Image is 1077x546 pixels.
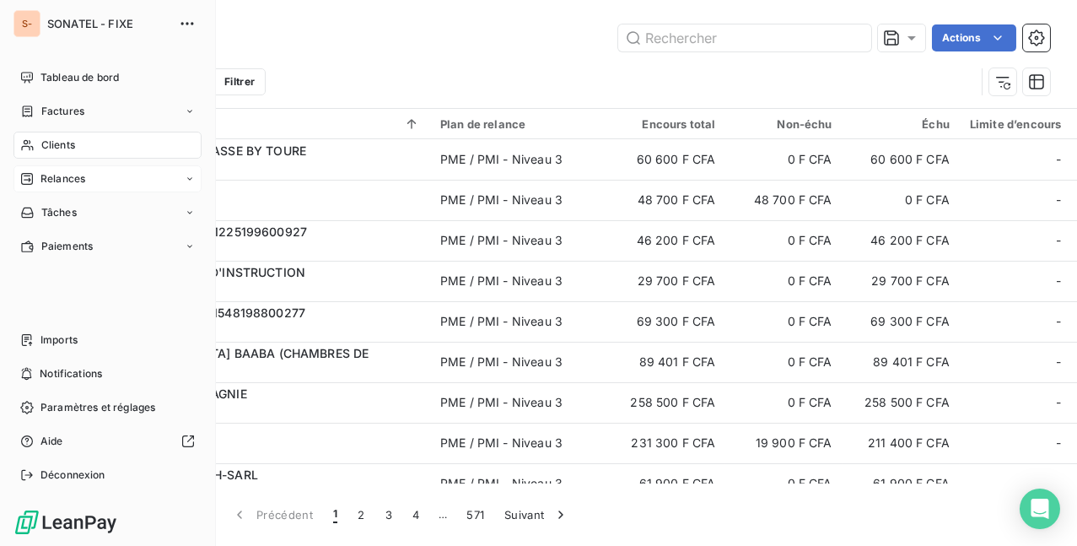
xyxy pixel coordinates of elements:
[402,497,429,532] button: 4
[41,138,75,153] span: Clients
[1056,192,1061,208] span: -
[116,346,369,360] span: 17 [MEDICAL_DATA] BAABA (CHAMBRES DE
[725,139,842,180] td: 0 F CFA
[440,151,563,168] div: PME / PMI - Niveau 3
[606,382,725,423] td: 258 500 F CFA
[843,139,960,180] td: 60 600 F CFA
[40,332,78,348] span: Imports
[725,423,842,463] td: 19 900 F CFA
[735,117,832,131] div: Non-échu
[333,506,337,523] span: 1
[429,501,456,528] span: …
[725,463,842,504] td: 0 F CFA
[618,24,871,51] input: Rechercher
[843,301,960,342] td: 69 300 F CFA
[725,301,842,342] td: 0 F CFA
[1056,354,1061,370] span: -
[323,497,347,532] button: 1
[616,117,715,131] div: Encours total
[494,497,579,532] button: Suivant
[1056,151,1061,168] span: -
[40,70,119,85] span: Tableau de bord
[116,200,420,217] span: 39412921
[843,220,960,261] td: 46 200 F CFA
[116,403,420,419] span: 40629871
[41,104,84,119] span: Factures
[116,443,420,460] span: 36574731
[440,232,563,249] div: PME / PMI - Niveau 3
[40,366,102,381] span: Notifications
[725,261,842,301] td: 0 F CFA
[440,394,563,411] div: PME / PMI - Niveau 3
[606,220,725,261] td: 46 200 F CFA
[116,281,420,298] span: 36199251
[725,342,842,382] td: 0 F CFA
[932,24,1016,51] button: Actions
[221,497,323,532] button: Précédent
[40,400,155,415] span: Paramètres et réglages
[440,273,563,289] div: PME / PMI - Niveau 3
[440,354,563,370] div: PME / PMI - Niveau 3
[606,261,725,301] td: 29 700 F CFA
[606,342,725,382] td: 89 401 F CFA
[843,180,960,220] td: 0 F CFA
[40,468,105,483] span: Déconnexion
[116,159,420,176] span: 40496781
[116,322,420,338] span: 43863971
[843,423,960,463] td: 211 400 F CFA
[47,17,169,30] span: SONATEL - FIXE
[606,463,725,504] td: 61 900 F CFA
[41,205,77,220] span: Tâches
[456,497,494,532] button: 571
[347,497,374,532] button: 2
[116,362,420,379] span: 36528171
[188,68,266,95] button: Filtrer
[606,423,725,463] td: 231 300 F CFA
[725,220,842,261] td: 0 F CFA
[1056,273,1061,289] span: -
[440,192,563,208] div: PME / PMI - Niveau 3
[970,117,1061,131] div: Limite d’encours
[606,301,725,342] td: 69 300 F CFA
[13,10,40,37] div: S-
[843,342,960,382] td: 89 401 F CFA
[440,313,563,330] div: PME / PMI - Niveau 3
[1056,394,1061,411] span: -
[725,382,842,423] td: 0 F CFA
[1056,435,1061,451] span: -
[13,509,118,536] img: Logo LeanPay
[843,261,960,301] td: 29 700 F CFA
[843,382,960,423] td: 258 500 F CFA
[606,139,725,180] td: 60 600 F CFA
[440,435,563,451] div: PME / PMI - Niveau 3
[1056,475,1061,492] span: -
[440,117,595,131] div: Plan de relance
[40,434,63,449] span: Aide
[40,171,85,187] span: Relances
[1056,313,1061,330] span: -
[1020,489,1060,529] div: Open Intercom Messenger
[116,241,420,257] span: 44318161
[1056,232,1061,249] span: -
[725,180,842,220] td: 48 700 F CFA
[41,239,93,254] span: Paiements
[440,475,563,492] div: PME / PMI - Niveau 3
[606,180,725,220] td: 48 700 F CFA
[853,117,950,131] div: Échu
[375,497,402,532] button: 3
[843,463,960,504] td: 61 900 F CFA
[13,428,202,455] a: Aide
